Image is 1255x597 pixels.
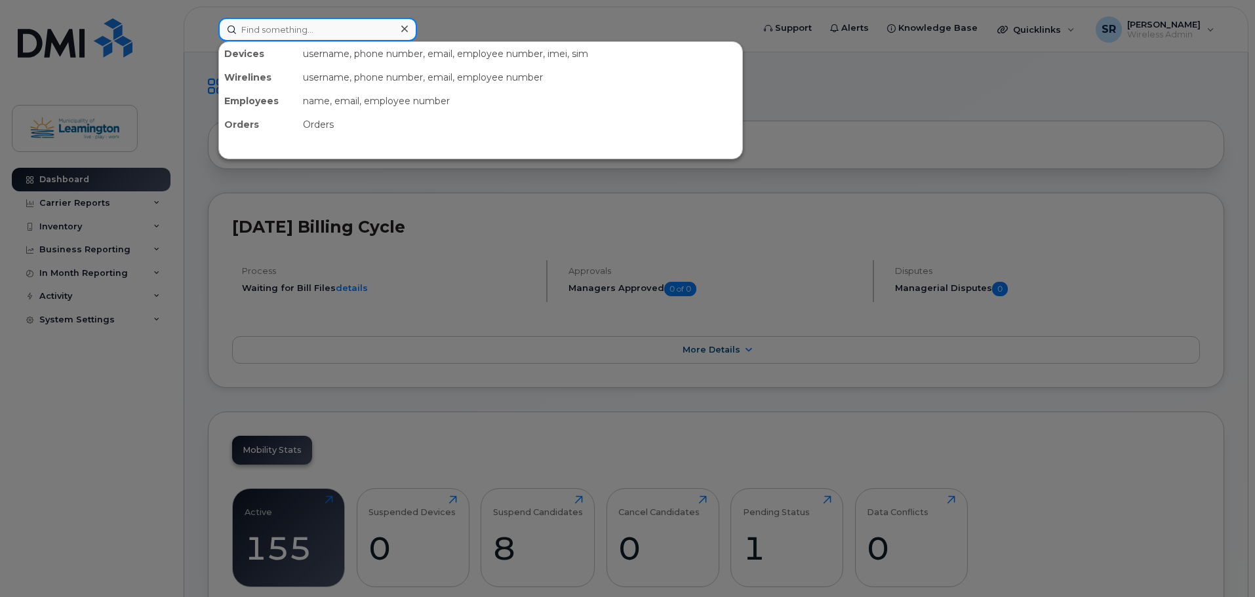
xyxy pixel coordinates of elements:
[219,113,298,136] div: Orders
[298,66,742,89] div: username, phone number, email, employee number
[219,66,298,89] div: Wirelines
[219,42,298,66] div: Devices
[219,89,298,113] div: Employees
[298,113,742,136] div: Orders
[298,89,742,113] div: name, email, employee number
[298,42,742,66] div: username, phone number, email, employee number, imei, sim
